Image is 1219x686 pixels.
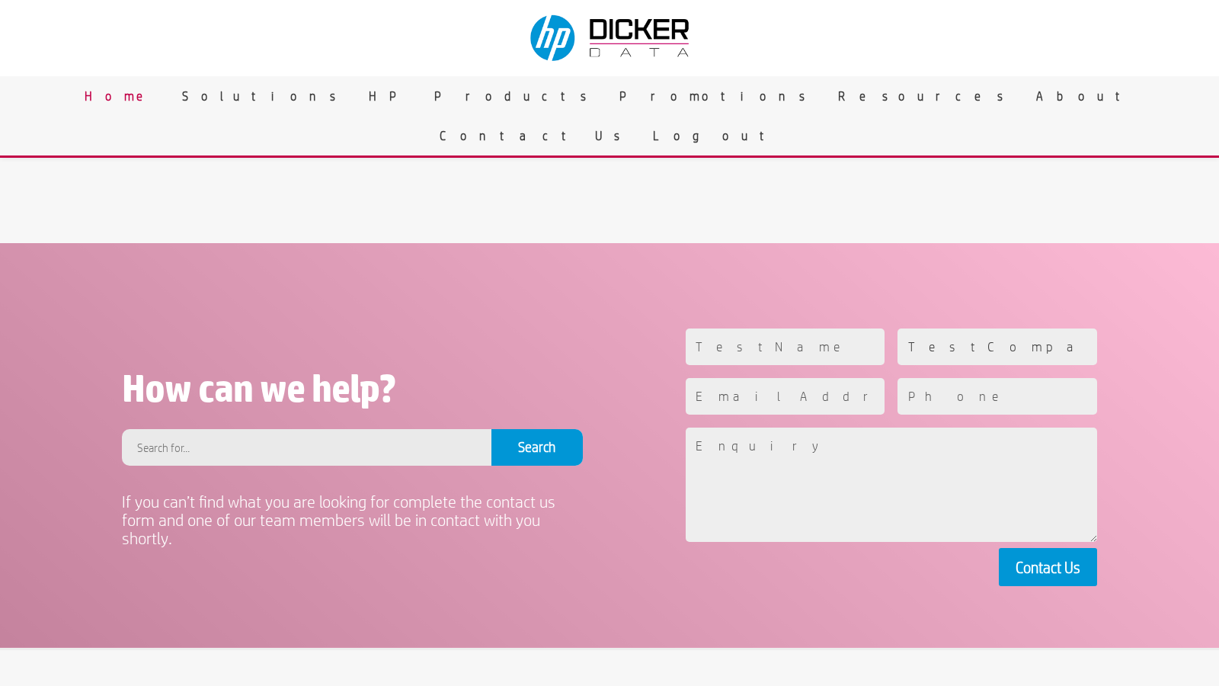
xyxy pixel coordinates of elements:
[357,76,608,116] a: HP Products
[122,429,491,466] input: Search for...
[428,116,641,155] a: Contact Us
[641,116,791,155] a: Logout
[491,429,583,466] input: Search
[827,76,1025,116] a: Resources
[999,548,1097,586] button: Contact Us
[521,8,701,69] img: Dicker Data & HP
[608,76,827,116] a: Promotions
[171,76,357,116] a: Solutions
[897,329,1097,365] input: Company
[897,378,1097,415] input: Phone
[122,366,395,410] span: How can we help?
[1025,76,1147,116] a: About
[122,492,555,547] span: If you can’t find what you are looking for complete the contact us form and one of our team membe...
[73,76,171,116] a: Home
[686,329,885,365] input: Name
[686,378,885,415] input: Email Address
